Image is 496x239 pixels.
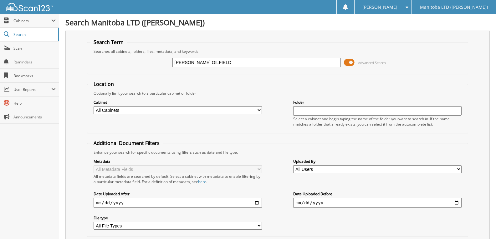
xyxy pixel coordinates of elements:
label: Cabinet [94,100,262,105]
span: Cabinets [13,18,51,23]
div: All metadata fields are searched by default. Select a cabinet with metadata to enable filtering b... [94,174,262,184]
label: Date Uploaded Before [293,191,462,197]
span: [PERSON_NAME] [362,5,397,9]
span: Reminders [13,59,56,65]
div: Enhance your search for specific documents using filters such as date and file type. [90,150,465,155]
div: Searches all cabinets, folders, files, metadata, and keywords [90,49,465,54]
span: Manitoba LTD ([PERSON_NAME]) [420,5,488,9]
legend: Search Term [90,39,127,46]
iframe: Chat Widget [465,209,496,239]
span: Advanced Search [358,60,386,65]
a: here [198,179,206,184]
legend: Additional Document Filters [90,140,163,147]
label: Folder [293,100,462,105]
label: Metadata [94,159,262,164]
span: Search [13,32,55,37]
input: end [293,198,462,208]
input: start [94,198,262,208]
span: Bookmarks [13,73,56,78]
label: File type [94,215,262,221]
h1: Search Manitoba LTD ([PERSON_NAME]) [65,17,490,27]
legend: Location [90,81,117,87]
span: User Reports [13,87,51,92]
span: Scan [13,46,56,51]
span: Help [13,101,56,106]
div: Select a cabinet and begin typing the name of the folder you want to search in. If the name match... [293,116,462,127]
label: Date Uploaded After [94,191,262,197]
span: Announcements [13,114,56,120]
div: Optionally limit your search to a particular cabinet or folder [90,91,465,96]
label: Uploaded By [293,159,462,164]
img: scan123-logo-white.svg [6,3,53,11]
